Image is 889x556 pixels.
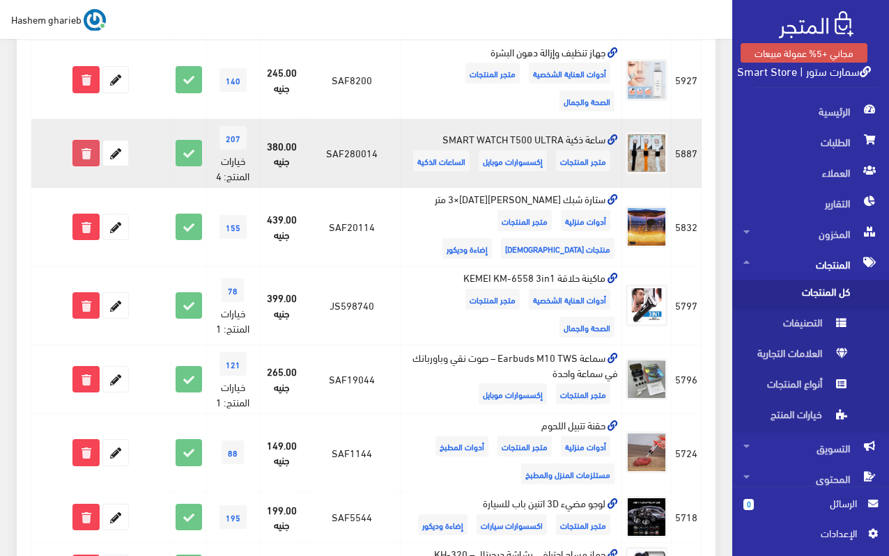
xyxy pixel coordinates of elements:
td: 5797 [672,267,702,345]
span: إضاءة وديكور [418,514,467,535]
span: متجر المنتجات [556,150,610,171]
span: أدوات منزلية [561,210,610,231]
a: الطلبات [732,127,889,157]
span: التسويق [743,433,878,463]
span: 140 [219,68,247,92]
iframe: Drift Widget Chat Controller [17,461,70,514]
td: 439.00 جنيه [259,188,304,267]
span: الصحة والجمال [559,317,614,337]
td: لوجو مضيء 3D اتنين باب للسيارة [401,492,622,543]
span: التقارير [743,188,878,219]
span: 121 [219,352,247,376]
span: متجر المنتجات [465,289,520,310]
img: saaa-thky-smart-watch-t500-ultra.jpg [626,132,667,174]
a: الرئيسية [732,96,889,127]
a: المخزون [732,219,889,249]
td: 5724 [672,413,702,492]
span: خيارات المنتج: 1 [216,303,249,337]
td: 149.00 جنيه [259,413,304,492]
span: كل المنتجات [743,280,849,310]
span: التصنيفات [743,310,849,341]
td: SAF5544 [304,492,400,543]
td: 399.00 جنيه [259,267,304,345]
img: smaaa-m10-smaaa-obaorbank-2-fy-1.jpg [626,358,667,400]
a: العملاء [732,157,889,188]
span: 207 [219,126,247,150]
img: makyn-hlak-kemei-km-6558-3in1.jpg [626,285,667,326]
span: متجر المنتجات [465,63,520,84]
span: 0 [743,499,754,510]
td: SAF8200 [304,40,400,119]
span: اكسسوارات سيارات [477,514,547,535]
a: المحتوى [732,463,889,494]
span: مستلزمات المنزل والمطبخ [521,463,614,484]
span: أدوات العناية الشخصية [529,289,610,310]
span: إضاءة وديكور [442,238,492,259]
td: SAF20114 [304,188,400,267]
span: منتجات [DEMOGRAPHIC_DATA] [501,238,614,259]
span: متجر المنتجات [556,383,610,404]
a: 0 الرسائل [743,495,878,525]
td: حقنة تتبيل اللحوم [401,413,622,492]
span: الطلبات [743,127,878,157]
td: سماعة Earbuds M10 TWS – صوت نقي وباوربانك في سماعة واحدة [401,344,622,413]
img: . [779,11,853,38]
span: المخزون [743,219,878,249]
td: 265.00 جنيه [259,344,304,413]
span: Hashem gharieb [11,10,82,28]
a: كل المنتجات [732,280,889,310]
td: JS598740 [304,267,400,345]
span: 78 [222,278,244,302]
span: متجر المنتجات [497,210,552,231]
span: 155 [219,215,247,239]
span: متجر المنتجات [497,436,552,456]
span: 195 [219,505,247,529]
img: star-shbk-nor-zyn-rmdan-33-mtr.jpg [626,206,667,248]
a: أنواع المنتجات [732,372,889,402]
span: متجر المنتجات [556,514,610,535]
img: ... [84,9,106,31]
a: التصنيفات [732,310,889,341]
span: أدوات منزلية [561,436,610,456]
span: أدوات المطبخ [435,436,488,456]
td: 5718 [672,492,702,543]
a: سمارت ستور | Smart Store [737,61,871,81]
td: ستارة شبك [PERSON_NAME][DATE]×3 متر [401,188,622,267]
span: اﻹعدادات [755,525,856,541]
td: SAF280014 [304,119,400,188]
span: العملاء [743,157,878,188]
a: العلامات التجارية [732,341,889,372]
td: SAF1144 [304,413,400,492]
td: 245.00 جنيه [259,40,304,119]
img: ghaz-tnthyf-oazal-dhon-albshr.jpg [626,59,667,101]
td: 5927 [672,40,702,119]
span: الساعات الذكية [413,150,470,171]
span: الرئيسية [743,96,878,127]
td: SAF19044 [304,344,400,413]
span: خيارات المنتج: 1 [216,376,249,411]
span: أدوات العناية الشخصية [529,63,610,84]
a: التقارير [732,188,889,219]
span: إكسسوارات موبايل [479,150,547,171]
a: المنتجات [732,249,889,280]
td: 199.00 جنيه [259,492,304,543]
a: اﻹعدادات [743,525,878,548]
span: المحتوى [743,463,878,494]
span: العلامات التجارية [743,341,849,372]
td: جهاز تنظيف وإزالة دهون البشرة [401,40,622,119]
span: الرسائل [765,495,857,511]
span: الصحة والجمال [559,90,614,111]
td: 5887 [672,119,702,188]
span: إكسسوارات موبايل [479,383,547,404]
span: المنتجات [743,249,878,280]
a: خيارات المنتج [732,402,889,433]
span: خيارات المنتج [743,402,849,433]
td: 380.00 جنيه [259,119,304,188]
td: ماكينة حلاقة KEMEI KM-6558 3in1 [401,267,622,345]
td: 5796 [672,344,702,413]
img: logo-mdyaa-3d-atnyn-bab-llsyar.jpg [626,496,667,538]
a: ... Hashem gharieb [11,8,106,31]
a: مجاني +5% عمولة مبيعات [741,43,867,63]
span: خيارات المنتج: 4 [216,150,249,185]
td: ساعة ذكية SMART WATCH T500 ULTRA [401,119,622,188]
